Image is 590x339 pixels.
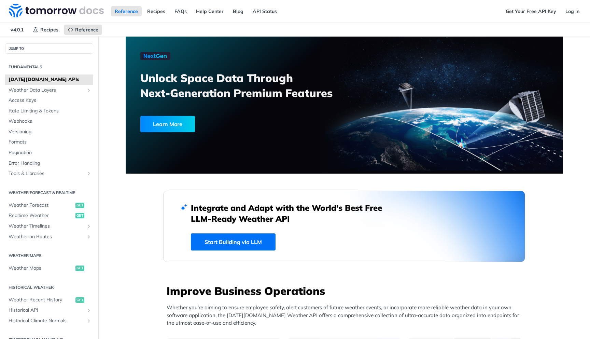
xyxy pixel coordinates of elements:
[9,97,92,104] span: Access Keys
[5,116,93,126] a: Webhooks
[191,202,392,224] h2: Integrate and Adapt with the World’s Best Free LLM-Ready Weather API
[5,305,93,315] a: Historical APIShow subpages for Historical API
[9,202,74,209] span: Weather Forecast
[249,6,281,16] a: API Status
[86,87,92,93] button: Show subpages for Weather Data Layers
[5,127,93,137] a: Versioning
[5,168,93,179] a: Tools & LibrariesShow subpages for Tools & Libraries
[5,74,93,85] a: [DATE][DOMAIN_NAME] APIs
[86,234,92,240] button: Show subpages for Weather on Routes
[29,25,62,35] a: Recipes
[7,25,27,35] span: v4.0.1
[9,307,84,314] span: Historical API
[9,4,104,17] img: Tomorrow.io Weather API Docs
[143,6,169,16] a: Recipes
[9,87,84,94] span: Weather Data Layers
[75,266,84,271] span: get
[75,297,84,303] span: get
[167,304,525,327] p: Whether you’re aiming to ensure employee safety, alert customers of future weather events, or inc...
[5,316,93,326] a: Historical Climate NormalsShow subpages for Historical Climate Normals
[64,25,102,35] a: Reference
[9,212,74,219] span: Realtime Weather
[9,223,84,230] span: Weather Timelines
[5,106,93,116] a: Rate Limiting & Tokens
[86,318,92,324] button: Show subpages for Historical Climate Normals
[192,6,227,16] a: Help Center
[111,6,142,16] a: Reference
[5,158,93,168] a: Error Handling
[9,265,74,272] span: Weather Maps
[9,118,92,125] span: Webhooks
[9,76,92,83] span: [DATE][DOMAIN_NAME] APIs
[5,263,93,273] a: Weather Mapsget
[9,108,92,114] span: Rate Limiting & Tokens
[140,52,170,60] img: NextGen
[502,6,560,16] a: Get Your Free API Key
[9,128,92,135] span: Versioning
[5,232,93,242] a: Weather on RoutesShow subpages for Weather on Routes
[140,116,309,132] a: Learn More
[75,203,84,208] span: get
[9,149,92,156] span: Pagination
[5,253,93,259] h2: Weather Maps
[9,170,84,177] span: Tools & Libraries
[86,308,92,313] button: Show subpages for Historical API
[191,233,276,250] a: Start Building via LLM
[140,70,352,100] h3: Unlock Space Data Through Next-Generation Premium Features
[171,6,191,16] a: FAQs
[86,223,92,229] button: Show subpages for Weather Timelines
[140,116,195,132] div: Learn More
[75,27,98,33] span: Reference
[167,283,525,298] h3: Improve Business Operations
[75,213,84,218] span: get
[9,317,84,324] span: Historical Climate Normals
[229,6,247,16] a: Blog
[5,85,93,95] a: Weather Data LayersShow subpages for Weather Data Layers
[9,139,92,146] span: Formats
[5,190,93,196] h2: Weather Forecast & realtime
[5,43,93,54] button: JUMP TO
[5,221,93,231] a: Weather TimelinesShow subpages for Weather Timelines
[5,64,93,70] h2: Fundamentals
[5,284,93,290] h2: Historical Weather
[9,297,74,303] span: Weather Recent History
[9,160,92,167] span: Error Handling
[5,295,93,305] a: Weather Recent Historyget
[5,211,93,221] a: Realtime Weatherget
[562,6,583,16] a: Log In
[40,27,58,33] span: Recipes
[9,233,84,240] span: Weather on Routes
[5,200,93,211] a: Weather Forecastget
[5,148,93,158] a: Pagination
[86,171,92,176] button: Show subpages for Tools & Libraries
[5,95,93,106] a: Access Keys
[5,137,93,147] a: Formats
